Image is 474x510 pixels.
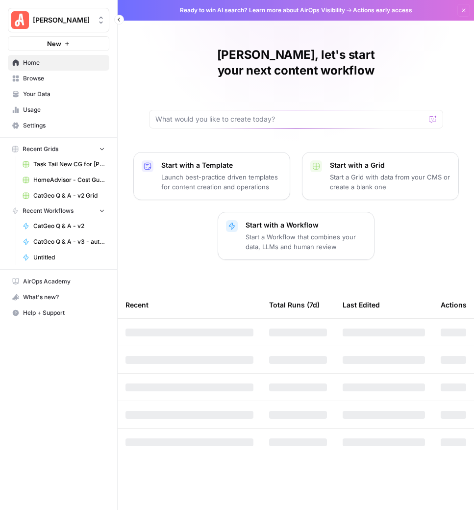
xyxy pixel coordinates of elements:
[18,156,109,172] a: Task Tail New CG for [PERSON_NAME] Grid
[18,218,109,234] a: CatGeo Q & A - v2
[125,291,253,318] div: Recent
[330,160,450,170] p: Start with a Grid
[33,253,105,262] span: Untitled
[8,86,109,102] a: Your Data
[23,308,105,317] span: Help + Support
[33,160,105,169] span: Task Tail New CG for [PERSON_NAME] Grid
[23,206,74,215] span: Recent Workflows
[269,291,320,318] div: Total Runs (7d)
[23,277,105,286] span: AirOps Academy
[8,36,109,51] button: New
[8,142,109,156] button: Recent Grids
[33,237,105,246] span: CatGeo Q & A - v3 - automated
[330,172,450,192] p: Start a Grid with data from your CMS or create a blank one
[18,188,109,204] a: CatGeo Q & A - v2 Grid
[33,191,105,200] span: CatGeo Q & A - v2 Grid
[18,234,109,250] a: CatGeo Q & A - v3 - automated
[133,152,290,200] button: Start with a TemplateLaunch best-practice driven templates for content creation and operations
[8,289,109,305] button: What's new?
[246,232,366,252] p: Start a Workflow that combines your data, LLMs and human review
[343,291,380,318] div: Last Edited
[8,8,109,32] button: Workspace: Angi
[23,145,58,153] span: Recent Grids
[23,74,105,83] span: Browse
[180,6,345,15] span: Ready to win AI search? about AirOps Visibility
[149,47,443,78] h1: [PERSON_NAME], let's start your next content workflow
[18,172,109,188] a: HomeAdvisor - Cost Guide Updates
[8,290,109,305] div: What's new?
[23,58,105,67] span: Home
[249,6,281,14] a: Learn more
[23,105,105,114] span: Usage
[8,71,109,86] a: Browse
[47,39,61,49] span: New
[161,160,282,170] p: Start with a Template
[8,102,109,118] a: Usage
[441,291,467,318] div: Actions
[8,305,109,321] button: Help + Support
[33,222,105,230] span: CatGeo Q & A - v2
[8,274,109,289] a: AirOps Academy
[218,212,374,260] button: Start with a WorkflowStart a Workflow that combines your data, LLMs and human review
[8,55,109,71] a: Home
[18,250,109,265] a: Untitled
[23,90,105,99] span: Your Data
[8,204,109,218] button: Recent Workflows
[246,220,366,230] p: Start with a Workflow
[33,176,105,184] span: HomeAdvisor - Cost Guide Updates
[161,172,282,192] p: Launch best-practice driven templates for content creation and operations
[11,11,29,29] img: Angi Logo
[302,152,459,200] button: Start with a GridStart a Grid with data from your CMS or create a blank one
[33,15,92,25] span: [PERSON_NAME]
[155,114,425,124] input: What would you like to create today?
[8,118,109,133] a: Settings
[353,6,412,15] span: Actions early access
[23,121,105,130] span: Settings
